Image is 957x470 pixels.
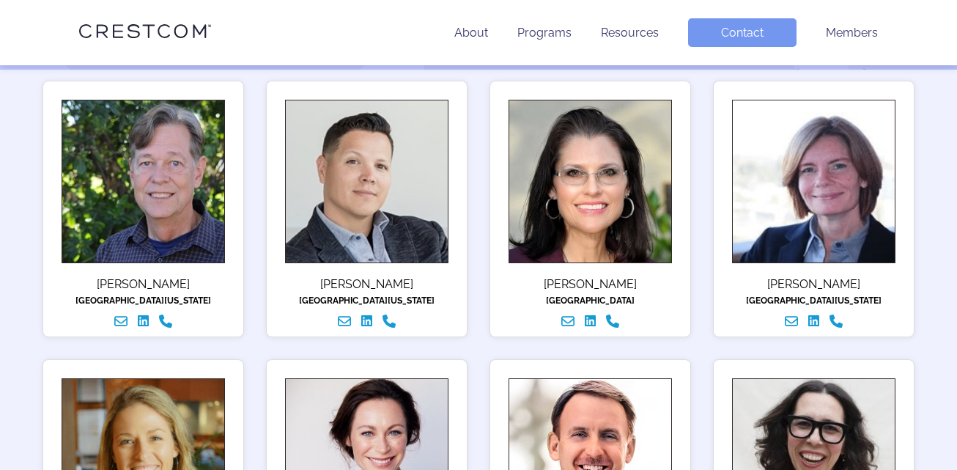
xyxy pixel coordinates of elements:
[561,314,574,329] a: Email
[361,314,373,329] a: Linked In
[51,277,236,291] div: [PERSON_NAME]
[517,26,572,40] a: Programs
[785,314,798,329] a: Email
[601,26,659,40] a: Resources
[114,314,128,329] a: Email
[383,314,396,329] a: Call
[721,295,906,306] div: [GEOGRAPHIC_DATA][US_STATE]
[138,314,149,329] a: Linked In
[498,277,683,291] div: [PERSON_NAME]
[585,314,596,329] a: Linked In
[454,26,488,40] a: About
[498,295,683,306] div: [GEOGRAPHIC_DATA]
[509,100,672,263] img: Connell
[808,314,820,329] a: Linked In
[285,100,448,263] img: Ruiz
[51,295,236,306] div: [GEOGRAPHIC_DATA][US_STATE]
[274,277,459,291] div: [PERSON_NAME]
[826,26,878,40] a: Members
[732,100,895,263] img: Wyatt
[606,314,619,329] a: Call
[721,277,906,291] div: [PERSON_NAME]
[688,18,797,47] a: Contact
[274,295,459,306] div: [GEOGRAPHIC_DATA][US_STATE]
[338,314,351,329] a: Email
[829,314,843,329] a: Call
[159,314,172,329] a: Call
[62,100,225,263] img: Seitz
